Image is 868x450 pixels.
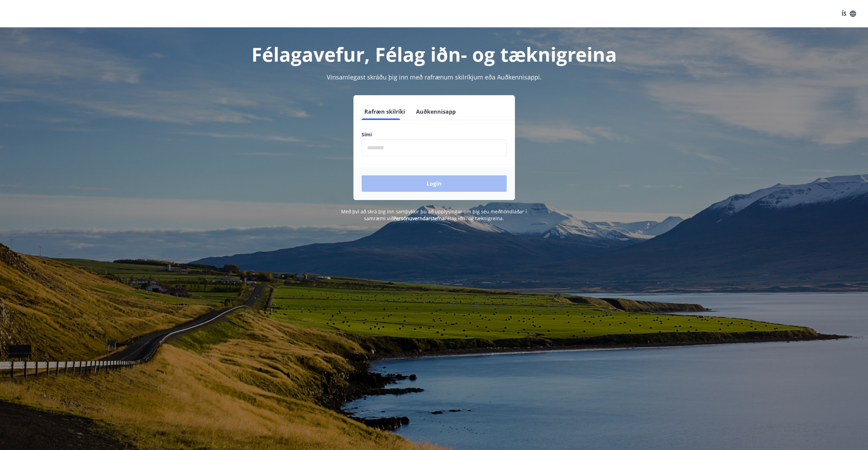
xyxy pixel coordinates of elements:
label: Sími [362,131,507,138]
span: Með því að skrá þig inn samþykkir þú að upplýsingar um þig séu meðhöndlaðar í samræmi við Félag i... [341,208,527,222]
span: Vinsamlegast skráðu þig inn með rafrænum skilríkjum eða Auðkennisappi. [327,73,542,81]
button: Auðkennisapp [413,103,458,120]
button: ÍS [838,8,860,20]
a: Persónuverndarstefna [393,215,445,222]
button: Rafræn skilríki [362,103,408,120]
h1: Félagavefur, Félag iðn- og tæknigreina [196,41,672,67]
